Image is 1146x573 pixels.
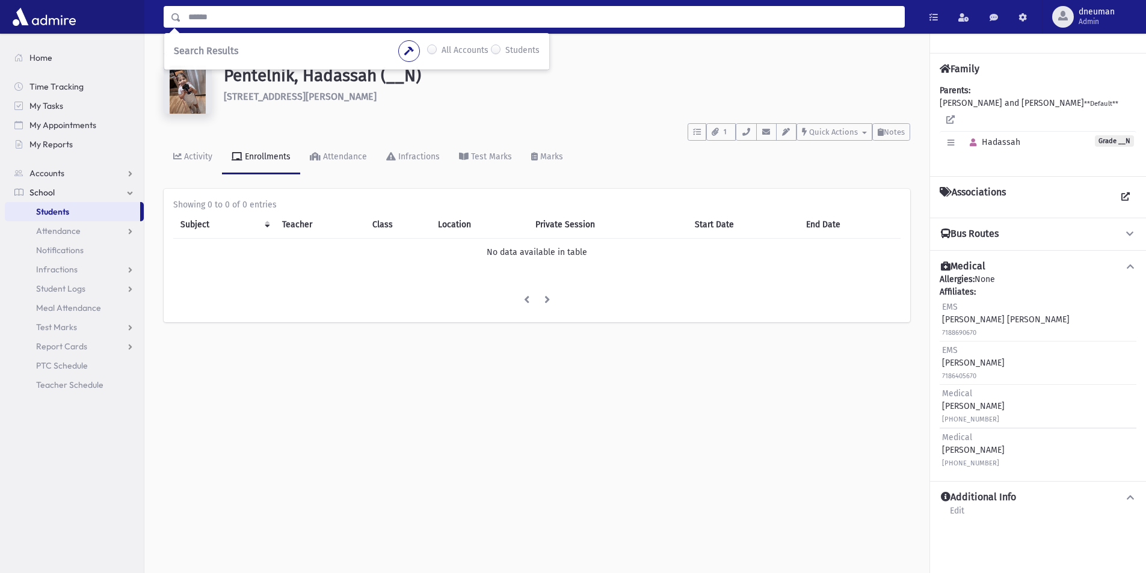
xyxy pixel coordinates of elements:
[173,211,275,239] th: Subject
[809,127,858,136] span: Quick Actions
[36,225,81,236] span: Attendance
[5,183,144,202] a: School
[964,137,1020,147] span: Hadassah
[5,115,144,135] a: My Appointments
[5,356,144,375] a: PTC Schedule
[942,301,1070,339] div: [PERSON_NAME] [PERSON_NAME]
[5,221,144,241] a: Attendance
[29,168,64,179] span: Accounts
[942,344,1005,382] div: [PERSON_NAME]
[29,139,73,150] span: My Reports
[36,341,87,352] span: Report Cards
[940,84,1136,167] div: [PERSON_NAME] and [PERSON_NAME]
[222,141,300,174] a: Enrollments
[36,360,88,371] span: PTC Schedule
[242,152,291,162] div: Enrollments
[5,164,144,183] a: Accounts
[164,66,212,114] img: w==
[164,49,207,60] a: Students
[5,337,144,356] a: Report Cards
[36,379,103,390] span: Teacher Schedule
[164,48,207,66] nav: breadcrumb
[942,372,976,380] small: 7186405670
[706,123,736,141] button: 1
[942,387,1005,425] div: [PERSON_NAME]
[940,287,976,297] b: Affiliates:
[275,211,366,239] th: Teacher
[884,127,905,136] span: Notes
[36,283,85,294] span: Student Logs
[941,491,1016,504] h4: Additional Info
[181,6,904,28] input: Search
[538,152,563,162] div: Marks
[173,239,901,266] td: No data available in table
[949,504,965,526] a: Edit
[872,123,910,141] button: Notes
[29,52,52,63] span: Home
[431,211,529,239] th: Location
[799,211,901,239] th: End Date
[941,228,999,241] h4: Bus Routes
[942,415,999,423] small: [PHONE_NUMBER]
[940,85,970,96] b: Parents:
[173,198,901,211] div: Showing 0 to 0 of 0 entries
[174,45,238,57] span: Search Results
[36,302,101,313] span: Meal Attendance
[224,91,910,102] h6: [STREET_ADDRESS][PERSON_NAME]
[940,63,979,75] h4: Family
[5,135,144,154] a: My Reports
[942,329,976,337] small: 7188690670
[29,81,84,92] span: Time Tracking
[942,388,972,399] span: Medical
[1079,17,1115,26] span: Admin
[528,211,688,239] th: Private Session
[36,322,77,332] span: Test Marks
[940,491,1136,504] button: Additional Info
[5,317,144,337] a: Test Marks
[29,120,96,130] span: My Appointments
[10,5,79,29] img: AdmirePro
[182,152,212,162] div: Activity
[1115,186,1136,208] a: View all Associations
[5,241,144,260] a: Notifications
[442,44,488,58] label: All Accounts
[5,96,144,115] a: My Tasks
[522,141,573,174] a: Marks
[942,345,958,355] span: EMS
[1095,135,1134,147] span: Grade __N
[469,152,512,162] div: Test Marks
[505,44,540,58] label: Students
[396,152,440,162] div: Infractions
[164,141,222,174] a: Activity
[796,123,872,141] button: Quick Actions
[5,260,144,279] a: Infractions
[942,431,1005,469] div: [PERSON_NAME]
[940,274,975,284] b: Allergies:
[300,141,377,174] a: Attendance
[720,127,730,138] span: 1
[29,187,55,198] span: School
[449,141,522,174] a: Test Marks
[942,302,958,312] span: EMS
[5,48,144,67] a: Home
[940,228,1136,241] button: Bus Routes
[940,273,1136,471] div: None
[36,264,78,275] span: Infractions
[940,260,1136,273] button: Medical
[29,100,63,111] span: My Tasks
[365,211,430,239] th: Class
[942,432,972,443] span: Medical
[5,77,144,96] a: Time Tracking
[5,279,144,298] a: Student Logs
[321,152,367,162] div: Attendance
[5,375,144,394] a: Teacher Schedule
[941,260,985,273] h4: Medical
[688,211,799,239] th: Start Date
[1079,7,1115,17] span: dneuman
[224,66,910,86] h1: Pentelnik, Hadassah (__N)
[36,206,69,217] span: Students
[5,298,144,317] a: Meal Attendance
[377,141,449,174] a: Infractions
[942,459,999,467] small: [PHONE_NUMBER]
[5,202,140,221] a: Students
